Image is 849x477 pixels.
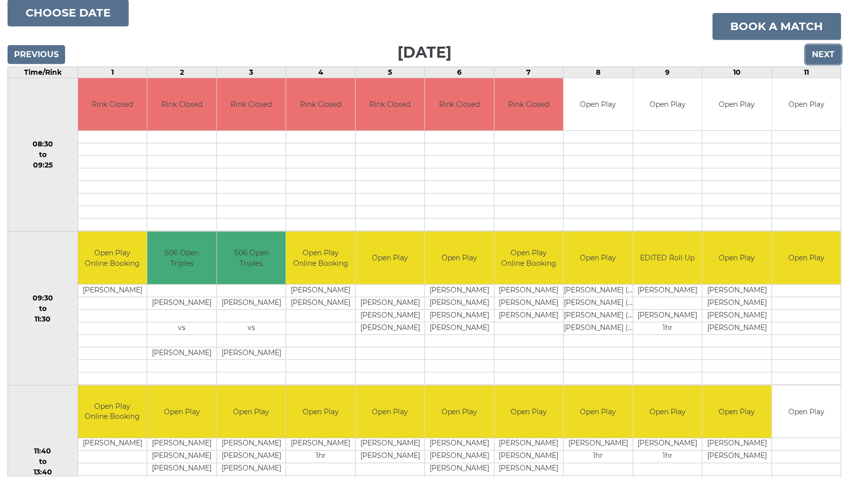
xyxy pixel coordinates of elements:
td: Open Play [772,232,841,284]
td: EDITED Roll Up [633,232,702,284]
td: [PERSON_NAME] [425,463,494,476]
td: 1 [78,67,147,78]
td: Open Play [703,232,771,284]
td: [PERSON_NAME] [425,322,494,335]
td: [PERSON_NAME] [495,284,563,297]
td: 1hr [633,322,702,335]
td: [PERSON_NAME] [425,438,494,451]
td: Open Play [356,232,424,284]
td: 5 [355,67,424,78]
td: [PERSON_NAME] [356,322,424,335]
td: Open Play [703,386,771,438]
td: [PERSON_NAME] [425,451,494,463]
td: Open Play Online Booking [495,232,563,284]
td: [PERSON_NAME] [286,284,355,297]
td: Open Play [147,386,216,438]
td: [PERSON_NAME] [147,297,216,309]
td: [PERSON_NAME] [495,463,563,476]
td: 2 [147,67,217,78]
td: [PERSON_NAME] [633,309,702,322]
a: Book a match [713,13,841,40]
td: [PERSON_NAME] [356,297,424,309]
td: [PERSON_NAME] [356,438,424,451]
td: 8 [564,67,633,78]
input: Previous [8,45,65,64]
td: [PERSON_NAME] [633,438,702,451]
td: [PERSON_NAME] [217,438,286,451]
td: [PERSON_NAME] (G) [564,309,632,322]
td: Open Play [425,386,494,438]
td: [PERSON_NAME] [217,451,286,463]
td: [PERSON_NAME] [703,438,771,451]
td: Rink Closed [356,78,424,131]
td: Open Play [564,232,632,284]
td: 08:30 to 09:25 [8,78,78,232]
td: [PERSON_NAME] [703,322,771,335]
td: [PERSON_NAME] [147,438,216,451]
td: Open Play [495,386,563,438]
td: Open Play [356,386,424,438]
td: vs [147,322,216,335]
td: 4 [286,67,355,78]
td: Open Play [286,386,355,438]
td: vs [217,322,286,335]
td: 3 [217,67,286,78]
td: [PERSON_NAME] [78,284,147,297]
td: 10 [703,67,772,78]
td: S06 Open Triples [147,232,216,284]
td: [PERSON_NAME] [286,297,355,309]
td: Rink Closed [425,78,494,131]
td: [PERSON_NAME] (G) [564,322,632,335]
td: Rink Closed [147,78,216,131]
td: Open Play [217,386,286,438]
td: [PERSON_NAME] [703,297,771,309]
td: [PERSON_NAME] [703,309,771,322]
td: [PERSON_NAME] [495,438,563,451]
td: Open Play Online Booking [78,386,147,438]
td: S06 Open Triples [217,232,286,284]
td: [PERSON_NAME] [147,347,216,360]
td: 11 [772,67,841,78]
td: Open Play [425,232,494,284]
td: [PERSON_NAME] [425,284,494,297]
td: [PERSON_NAME] [147,451,216,463]
td: [PERSON_NAME] [703,284,771,297]
td: [PERSON_NAME] [356,451,424,463]
td: 09:30 to 11:30 [8,232,78,386]
input: Next [806,45,841,64]
td: Rink Closed [78,78,147,131]
td: Open Play [772,78,841,131]
td: [PERSON_NAME] [147,463,216,476]
td: [PERSON_NAME] [564,438,632,451]
td: Rink Closed [286,78,355,131]
td: [PERSON_NAME] [425,297,494,309]
td: [PERSON_NAME] [217,347,286,360]
td: [PERSON_NAME] (G) [564,284,632,297]
td: Open Play Online Booking [78,232,147,284]
td: [PERSON_NAME] [78,438,147,451]
td: [PERSON_NAME] [217,297,286,309]
td: [PERSON_NAME] [356,309,424,322]
td: [PERSON_NAME] [703,451,771,463]
td: 1hr [564,451,632,463]
td: 1hr [633,451,702,463]
td: Open Play [772,386,841,438]
td: [PERSON_NAME] [495,297,563,309]
td: [PERSON_NAME] [495,451,563,463]
td: Rink Closed [495,78,563,131]
td: [PERSON_NAME] [425,309,494,322]
td: 1hr [286,451,355,463]
td: Open Play [633,78,702,131]
td: [PERSON_NAME] [495,309,563,322]
td: 7 [494,67,563,78]
td: [PERSON_NAME] (G) [564,297,632,309]
td: [PERSON_NAME] [217,463,286,476]
td: 9 [633,67,702,78]
td: Time/Rink [8,67,78,78]
td: Open Play [564,78,632,131]
td: Open Play [564,386,632,438]
td: Open Play [633,386,702,438]
td: Open Play [703,78,771,131]
td: [PERSON_NAME] [633,284,702,297]
td: 6 [425,67,494,78]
